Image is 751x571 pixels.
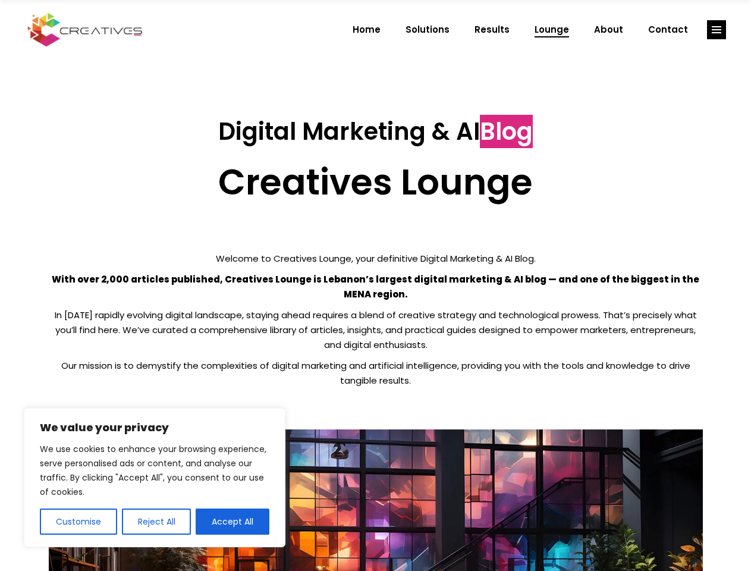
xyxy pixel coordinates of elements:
[707,20,726,39] a: link
[535,14,569,45] span: Lounge
[49,308,703,352] p: In [DATE] rapidly evolving digital landscape, staying ahead requires a blend of creative strategy...
[462,14,522,45] a: Results
[406,14,450,45] span: Solutions
[393,14,462,45] a: Solutions
[636,14,700,45] a: Contact
[49,358,703,388] p: Our mission is to demystify the complexities of digital marketing and artificial intelligence, pr...
[353,14,381,45] span: Home
[49,117,703,146] h3: Digital Marketing & AI
[40,421,269,435] p: We value your privacy
[40,442,269,499] p: We use cookies to enhance your browsing experience, serve personalised ads or content, and analys...
[196,509,269,535] button: Accept All
[340,14,393,45] a: Home
[475,14,510,45] span: Results
[25,11,145,48] img: Creatives
[49,251,703,266] p: Welcome to Creatives Lounge, your definitive Digital Marketing & AI Blog.
[122,509,191,535] button: Reject All
[480,115,533,148] span: Blog
[594,14,623,45] span: About
[648,14,688,45] span: Contact
[522,14,582,45] a: Lounge
[40,509,117,535] button: Customise
[582,14,636,45] a: About
[52,273,699,300] strong: With over 2,000 articles published, Creatives Lounge is Lebanon’s largest digital marketing & AI ...
[49,161,703,203] h2: Creatives Lounge
[24,408,285,547] div: We value your privacy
